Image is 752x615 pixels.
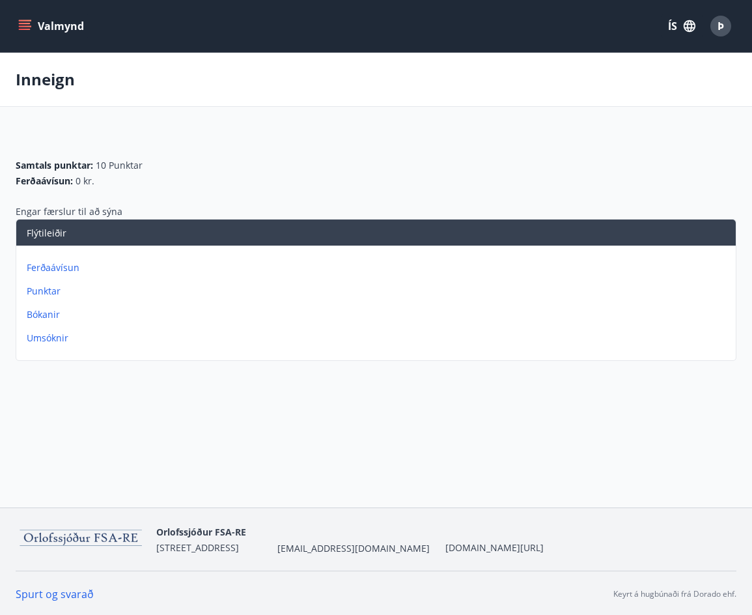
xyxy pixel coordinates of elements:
[27,261,731,274] p: Ferðaávísun
[27,308,731,321] p: Bókanir
[76,175,94,188] span: 0 kr.
[27,332,731,345] p: Umsóknir
[16,587,94,601] a: Spurt og svarað
[661,14,703,38] button: ÍS
[16,175,73,188] span: Ferðaávísun :
[156,526,246,538] span: Orlofssjóður FSA-RE
[16,205,122,218] span: Engar færslur til að sýna
[96,159,143,172] span: 10 Punktar
[277,542,430,555] span: [EMAIL_ADDRESS][DOMAIN_NAME]
[27,285,731,298] p: Punktar
[156,541,239,554] span: [STREET_ADDRESS]
[717,19,724,33] span: Þ
[445,541,544,554] a: [DOMAIN_NAME][URL]
[16,526,146,552] img: 9KYmDEypRXG94GXCPf4TxXoKKe9FJA8K7GHHUKiP.png
[613,588,736,600] p: Keyrt á hugbúnaði frá Dorado ehf.
[16,68,75,91] p: Inneign
[16,159,93,172] span: Samtals punktar :
[27,227,66,239] span: Flýtileiðir
[16,14,89,38] button: menu
[705,10,736,42] button: Þ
